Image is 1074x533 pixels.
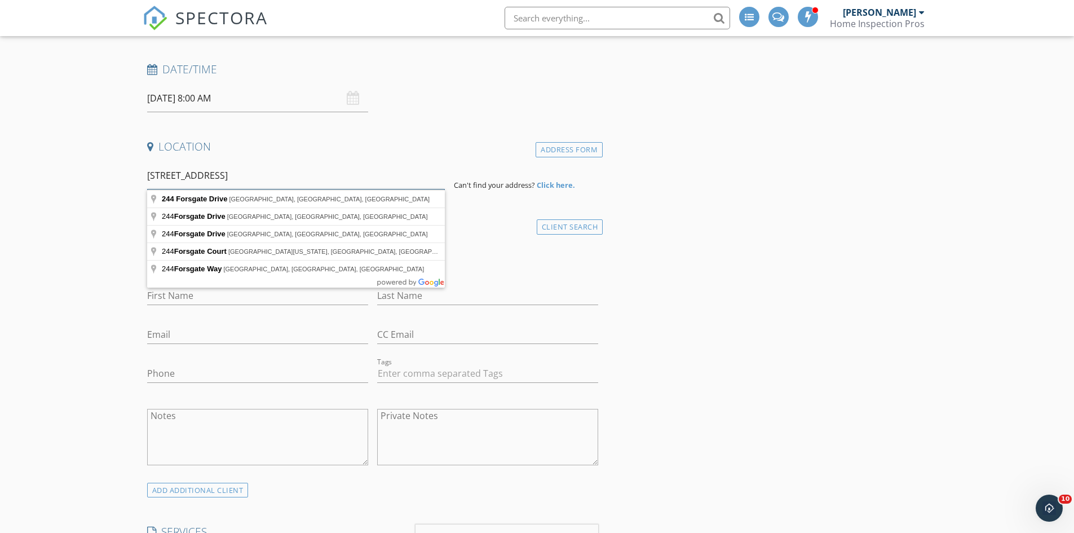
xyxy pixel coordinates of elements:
span: 244 [162,195,174,203]
div: [PERSON_NAME] [843,7,916,18]
input: Address Search [147,162,445,190]
span: [GEOGRAPHIC_DATA], [GEOGRAPHIC_DATA], [GEOGRAPHIC_DATA] [227,231,428,237]
span: Forsgate Court [174,247,227,256]
span: Forsgate Drive [174,230,226,238]
span: 10 [1059,495,1072,504]
h4: Location [147,139,599,154]
span: SPECTORA [175,6,268,29]
img: The Best Home Inspection Software - Spectora [143,6,167,30]
span: Can't find your address? [454,180,535,190]
a: SPECTORA [143,15,268,39]
span: [GEOGRAPHIC_DATA][US_STATE], [GEOGRAPHIC_DATA], [GEOGRAPHIC_DATA] [228,248,463,255]
span: 244 [162,212,227,221]
span: Forsgate Way [174,265,222,273]
div: ADD ADDITIONAL client [147,483,249,498]
span: [GEOGRAPHIC_DATA], [GEOGRAPHIC_DATA], [GEOGRAPHIC_DATA] [229,196,430,202]
strong: Click here. [537,180,575,190]
span: 244 [162,230,227,238]
span: Forsgate Drive [174,212,226,221]
input: Select date [147,85,368,112]
input: Search everything... [505,7,730,29]
iframe: Intercom live chat [1036,495,1063,522]
div: Home Inspection Pros [830,18,925,29]
h4: Date/Time [147,62,599,77]
span: [GEOGRAPHIC_DATA], [GEOGRAPHIC_DATA], [GEOGRAPHIC_DATA] [223,266,424,272]
span: 244 [162,265,223,273]
span: 244 [162,247,228,256]
span: [GEOGRAPHIC_DATA], [GEOGRAPHIC_DATA], [GEOGRAPHIC_DATA] [227,213,428,220]
div: Address Form [536,142,603,157]
div: Client Search [537,219,603,235]
span: Forsgate Drive [176,195,227,203]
